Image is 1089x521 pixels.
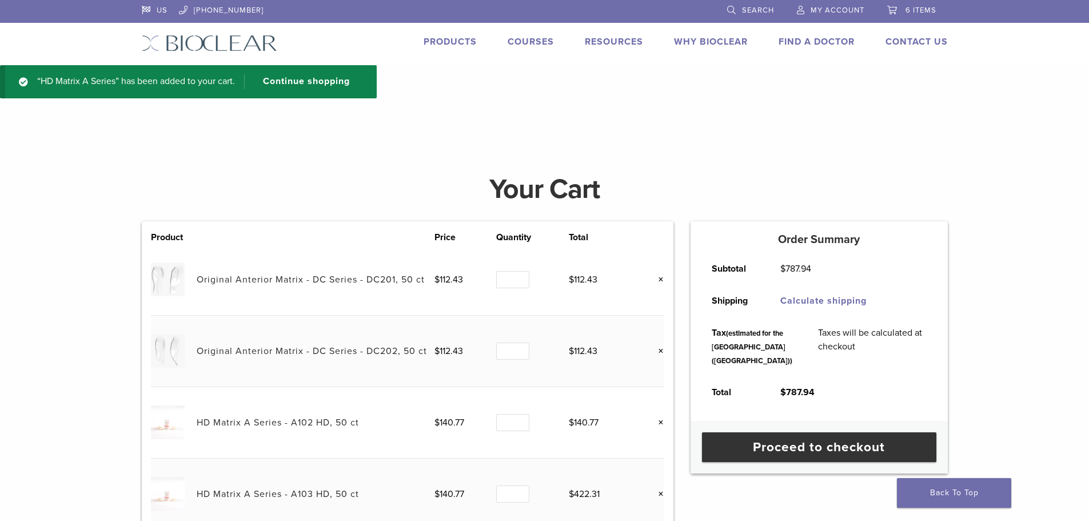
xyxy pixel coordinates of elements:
[434,488,440,500] span: $
[885,36,948,47] a: Contact Us
[780,263,785,275] span: $
[569,488,574,500] span: $
[569,345,574,357] span: $
[569,230,633,244] th: Total
[649,487,664,502] a: Remove this item
[649,415,664,430] a: Remove this item
[811,6,864,15] span: My Account
[197,488,359,500] a: HD Matrix A Series - A103 HD, 50 ct
[508,36,554,47] a: Courses
[496,230,569,244] th: Quantity
[569,274,574,285] span: $
[424,36,477,47] a: Products
[434,417,440,428] span: $
[805,317,939,376] td: Taxes will be calculated at checkout
[569,274,597,285] bdi: 112.43
[133,176,956,203] h1: Your Cart
[197,274,425,285] a: Original Anterior Matrix - DC Series - DC201, 50 ct
[569,345,597,357] bdi: 112.43
[780,295,867,307] a: Calculate shipping
[779,36,855,47] a: Find A Doctor
[674,36,748,47] a: Why Bioclear
[780,263,811,275] bdi: 787.94
[142,35,277,51] img: Bioclear
[197,345,427,357] a: Original Anterior Matrix - DC Series - DC202, 50 ct
[151,230,197,244] th: Product
[649,344,664,359] a: Remove this item
[780,387,786,398] span: $
[151,405,185,439] img: HD Matrix A Series - A102 HD, 50 ct
[699,285,768,317] th: Shipping
[569,417,599,428] bdi: 140.77
[780,387,815,398] bdi: 787.94
[569,488,600,500] bdi: 422.31
[434,345,463,357] bdi: 112.43
[699,253,768,285] th: Subtotal
[434,274,463,285] bdi: 112.43
[434,417,464,428] bdi: 140.77
[434,345,440,357] span: $
[434,230,496,244] th: Price
[699,317,805,376] th: Tax
[585,36,643,47] a: Resources
[712,329,792,365] small: (estimated for the [GEOGRAPHIC_DATA] ([GEOGRAPHIC_DATA]))
[151,477,185,511] img: HD Matrix A Series - A103 HD, 50 ct
[244,74,358,89] a: Continue shopping
[151,263,185,296] img: Original Anterior Matrix - DC Series - DC201, 50 ct
[151,334,185,368] img: Original Anterior Matrix - DC Series - DC202, 50 ct
[742,6,774,15] span: Search
[649,272,664,287] a: Remove this item
[569,417,574,428] span: $
[434,488,464,500] bdi: 140.77
[702,432,936,462] a: Proceed to checkout
[434,274,440,285] span: $
[197,417,359,428] a: HD Matrix A Series - A102 HD, 50 ct
[699,376,768,408] th: Total
[897,478,1011,508] a: Back To Top
[905,6,936,15] span: 6 items
[691,233,948,246] h5: Order Summary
